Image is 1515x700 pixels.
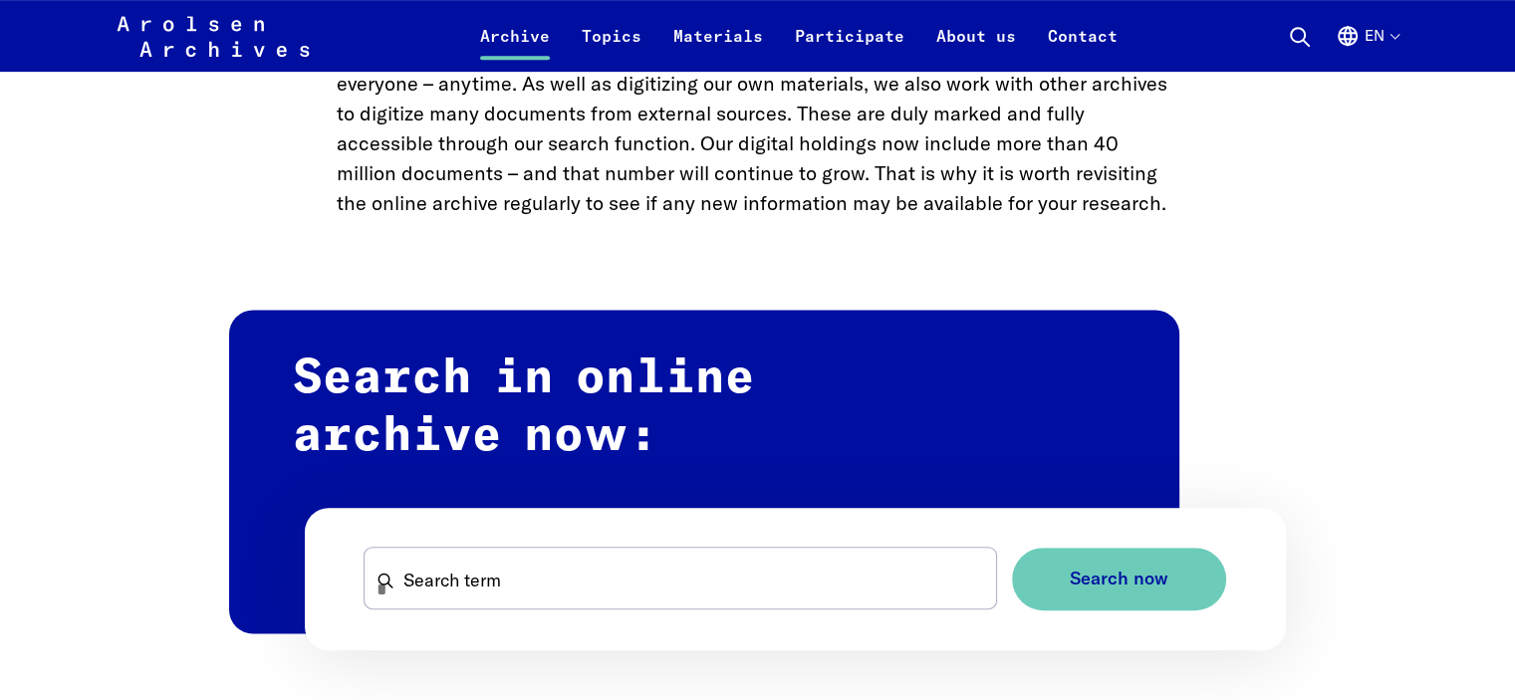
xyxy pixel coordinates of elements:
a: Topics [566,24,657,72]
p: Whether you are searching for information out of personal interest, for academic or journalistic ... [337,9,1179,218]
a: Contact [1032,24,1134,72]
h2: Search in online archive now: [229,310,1179,633]
a: Materials [657,24,779,72]
a: Archive [464,24,566,72]
a: Participate [779,24,920,72]
button: Search now [1012,548,1226,610]
span: Search now [1070,569,1168,589]
a: About us [920,24,1032,72]
button: English, language selection [1336,24,1398,72]
nav: Primary [464,12,1134,60]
